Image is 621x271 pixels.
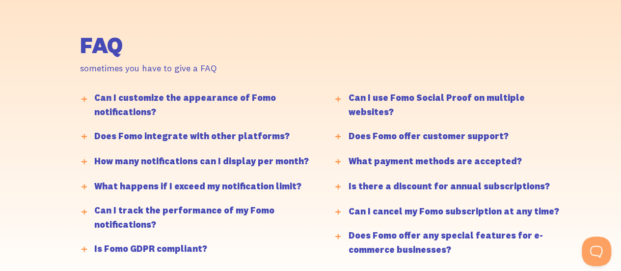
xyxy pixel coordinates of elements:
div: Can I use Fomo Social Proof on multiple websites? [349,91,568,120]
div: Can I cancel my Fomo subscription at any time? [349,205,559,219]
div: Does Fomo integrate with other platforms? [94,129,290,144]
div: sometimes you have to give a FAQ [80,61,492,76]
div: Is Fomo GDPR compliant? [94,242,207,256]
div: Is there a discount for annual subscriptions? [349,180,550,194]
iframe: Toggle Customer Support [582,237,611,266]
div: How many notifications can I display per month? [94,154,309,169]
div: Can I track the performance of my Fomo notifications? [94,204,314,232]
h2: FAQ [80,34,492,57]
div: Does Fomo offer customer support? [349,129,509,144]
div: What happens if I exceed my notification limit? [94,180,301,194]
div: Does Fomo offer any special features for e-commerce businesses? [349,229,568,257]
div: Can I customize the appearance of Fomo notifications? [94,91,314,120]
div: What payment methods are accepted? [349,154,522,169]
